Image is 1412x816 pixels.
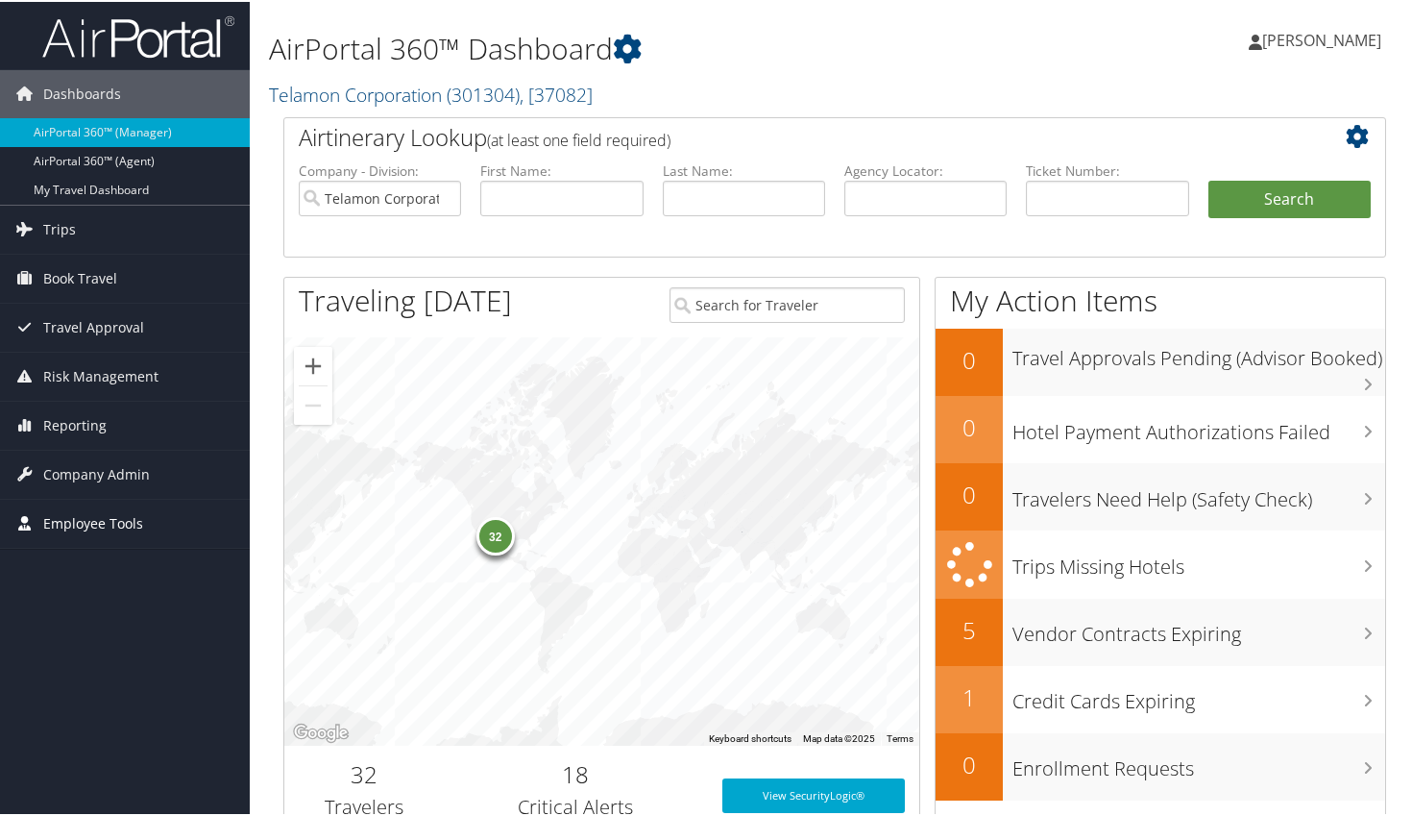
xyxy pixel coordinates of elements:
button: Search [1208,179,1371,217]
h3: Travel Approvals Pending (Advisor Booked) [1012,334,1385,370]
span: ( 301304 ) [447,80,520,106]
span: Risk Management [43,351,158,399]
a: 0Enrollment Requests [936,731,1385,799]
a: 5Vendor Contracts Expiring [936,597,1385,664]
a: Trips Missing Hotels [936,529,1385,597]
span: [PERSON_NAME] [1262,28,1381,49]
img: Google [289,719,353,744]
a: Open this area in Google Maps (opens a new window) [289,719,353,744]
a: Telamon Corporation [269,80,593,106]
a: 1Credit Cards Expiring [936,664,1385,731]
span: Map data ©2025 [803,731,875,742]
span: Dashboards [43,68,121,116]
input: Search for Traveler [669,285,906,321]
img: airportal-logo.png [42,12,234,58]
h2: 5 [936,612,1003,645]
a: 0Travel Approvals Pending (Advisor Booked) [936,327,1385,394]
div: 32 [475,515,514,554]
h3: Hotel Payment Authorizations Failed [1012,408,1385,444]
span: Employee Tools [43,498,143,546]
h3: Credit Cards Expiring [1012,677,1385,713]
a: Terms (opens in new tab) [887,731,913,742]
h3: Enrollment Requests [1012,744,1385,780]
span: (at least one field required) [487,128,670,149]
button: Zoom out [294,384,332,423]
h2: 0 [936,342,1003,375]
h2: 0 [936,409,1003,442]
h3: Travelers Need Help (Safety Check) [1012,475,1385,511]
button: Keyboard shortcuts [709,730,791,744]
h2: 18 [457,756,694,789]
span: Book Travel [43,253,117,301]
span: Trips [43,204,76,252]
label: Company - Division: [299,160,461,179]
span: Travel Approval [43,302,144,350]
h1: Traveling [DATE] [299,279,512,319]
h2: 1 [936,680,1003,712]
button: Zoom in [294,345,332,383]
label: Ticket Number: [1026,160,1188,179]
h1: My Action Items [936,279,1385,319]
h2: 0 [936,747,1003,779]
span: Company Admin [43,449,150,497]
a: View SecurityLogic® [722,777,905,811]
span: Reporting [43,400,107,448]
a: 0Travelers Need Help (Safety Check) [936,461,1385,529]
h3: Vendor Contracts Expiring [1012,609,1385,646]
h2: 0 [936,477,1003,509]
label: Last Name: [663,160,825,179]
label: Agency Locator: [844,160,1007,179]
span: , [ 37082 ] [520,80,593,106]
h1: AirPortal 360™ Dashboard [269,27,1023,67]
a: 0Hotel Payment Authorizations Failed [936,394,1385,461]
h2: 32 [299,756,428,789]
h2: Airtinerary Lookup [299,119,1279,152]
h3: Trips Missing Hotels [1012,542,1385,579]
a: [PERSON_NAME] [1249,10,1400,67]
label: First Name: [480,160,643,179]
